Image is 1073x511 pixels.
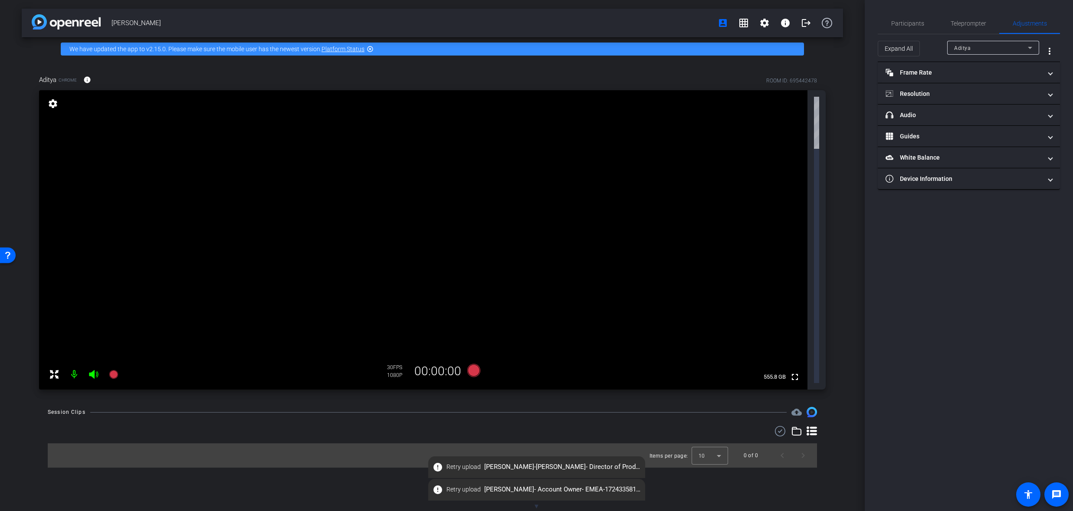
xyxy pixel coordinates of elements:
[1039,41,1060,62] button: More Options for Adjustments Panel
[59,77,77,83] span: Chrome
[954,45,971,51] span: Aditya
[61,43,804,56] div: We have updated the app to v2.15.0. Please make sure the mobile user has the newest version.
[367,46,374,52] mat-icon: highlight_off
[428,482,645,498] span: [PERSON_NAME]- Account Owner- EMEA-1724335817212-webcam
[878,62,1060,83] mat-expansion-panel-header: Frame Rate
[886,132,1042,141] mat-panel-title: Guides
[446,485,481,494] span: Retry upload
[886,174,1042,183] mat-panel-title: Device Information
[759,18,770,28] mat-icon: settings
[886,153,1042,162] mat-panel-title: White Balance
[878,105,1060,125] mat-expansion-panel-header: Audio
[322,46,364,52] a: Platform Status
[1051,489,1062,500] mat-icon: message
[433,485,443,495] mat-icon: error
[885,40,913,57] span: Expand All
[878,126,1060,147] mat-expansion-panel-header: Guides
[886,89,1042,98] mat-panel-title: Resolution
[951,20,986,26] span: Teleprompter
[387,372,409,379] div: 1080P
[744,451,758,460] div: 0 of 0
[878,168,1060,189] mat-expansion-panel-header: Device Information
[409,364,467,379] div: 00:00:00
[39,75,56,85] span: Aditya
[48,408,85,416] div: Session Clips
[886,68,1042,77] mat-panel-title: Frame Rate
[878,147,1060,168] mat-expansion-panel-header: White Balance
[801,18,811,28] mat-icon: logout
[878,83,1060,104] mat-expansion-panel-header: Resolution
[1044,46,1055,56] mat-icon: more_vert
[790,372,800,382] mat-icon: fullscreen
[772,445,793,466] button: Previous page
[807,407,817,417] img: Session clips
[83,76,91,84] mat-icon: info
[533,502,540,510] span: ▼
[650,452,688,460] div: Items per page:
[47,98,59,109] mat-icon: settings
[766,77,817,85] div: ROOM ID: 695442478
[446,462,481,472] span: Retry upload
[891,20,924,26] span: Participants
[32,14,101,29] img: app-logo
[433,462,443,472] mat-icon: error
[791,407,802,417] mat-icon: cloud_upload
[428,459,645,475] span: [PERSON_NAME]-[PERSON_NAME]- Director of Product Marketing -1724350346186-webcam
[1013,20,1047,26] span: Adjustments
[886,111,1042,120] mat-panel-title: Audio
[393,364,402,370] span: FPS
[718,18,728,28] mat-icon: account_box
[793,445,814,466] button: Next page
[791,407,802,417] span: Destinations for your clips
[761,372,789,382] span: 555.8 GB
[878,41,920,56] button: Expand All
[112,14,712,32] span: [PERSON_NAME]
[1023,489,1034,500] mat-icon: accessibility
[780,18,791,28] mat-icon: info
[387,364,409,371] div: 30
[738,18,749,28] mat-icon: grid_on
